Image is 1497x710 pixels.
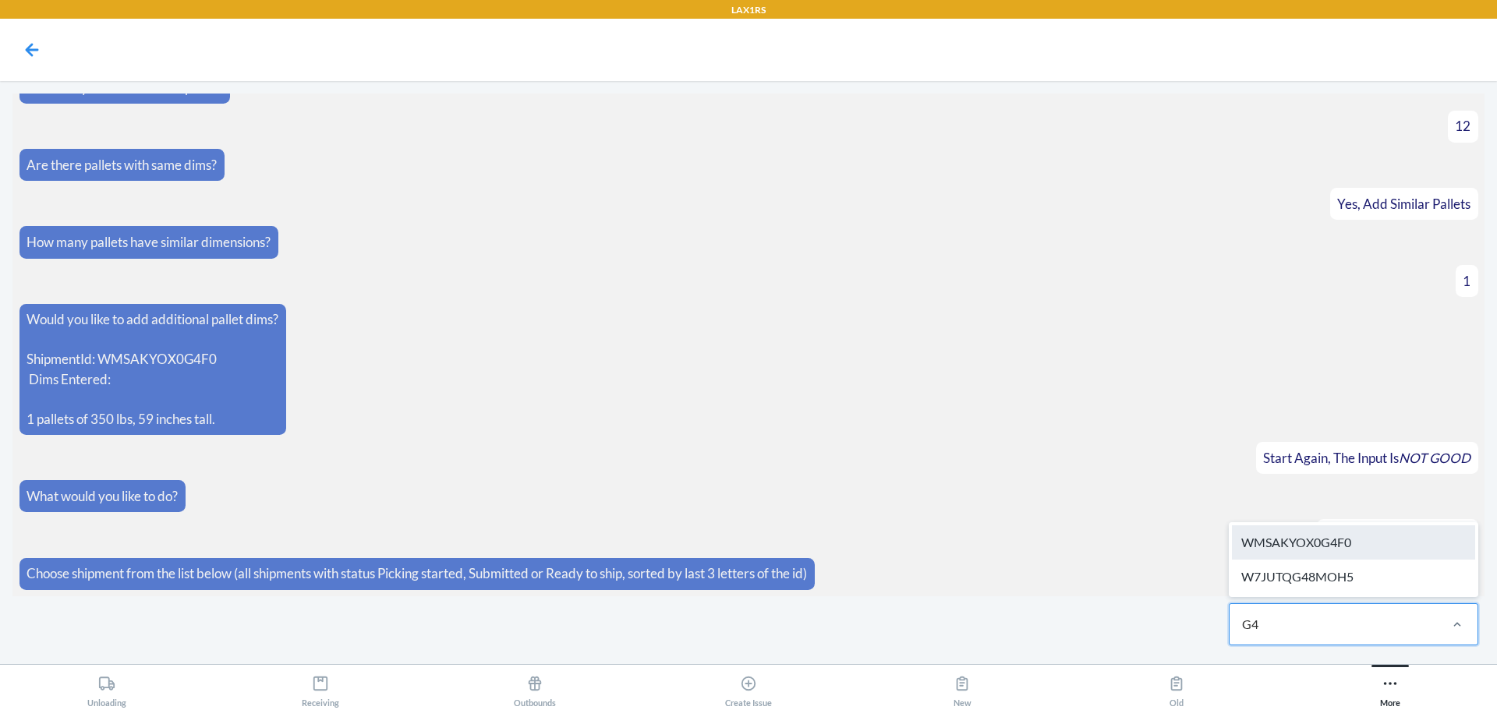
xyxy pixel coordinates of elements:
[731,3,766,17] p: LAX1RS
[642,665,855,708] button: Create Issue
[1283,665,1497,708] button: More
[87,669,126,708] div: Unloading
[514,669,556,708] div: Outbounds
[27,232,271,253] p: How many pallets have similar dimensions?
[27,486,178,507] p: What would you like to do?
[1337,196,1470,212] span: Yes, Add Similar Pallets
[1232,560,1475,594] div: W7JUTQG48MOH5
[214,665,427,708] button: Receiving
[1242,615,1260,634] input: WMSAKYOX0G4F0W7JUTQG48MOH5
[954,669,971,708] div: New
[1380,669,1400,708] div: More
[1399,450,1470,466] i: NOT GOOD
[1232,525,1475,560] div: WMSAKYOX0G4F0
[855,665,1069,708] button: New
[27,309,278,330] p: Would you like to add additional pallet dims?
[1263,450,1470,466] span: Start Again, The Input Is
[1455,118,1470,134] span: 12
[27,349,278,389] p: ShipmentId: WMSAKYOX0G4F0 Dims Entered:
[428,665,642,708] button: Outbounds
[1069,665,1283,708] button: Old
[27,155,217,175] p: Are there pallets with same dims?
[27,409,278,429] p: 1 pallets of 350 lbs, 59 inches tall.
[1168,669,1185,708] div: Old
[302,669,339,708] div: Receiving
[1463,273,1470,289] span: 1
[27,563,807,584] p: Choose shipment from the list below (all shipments with status Picking started, Submitted or Read...
[725,669,772,708] div: Create Issue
